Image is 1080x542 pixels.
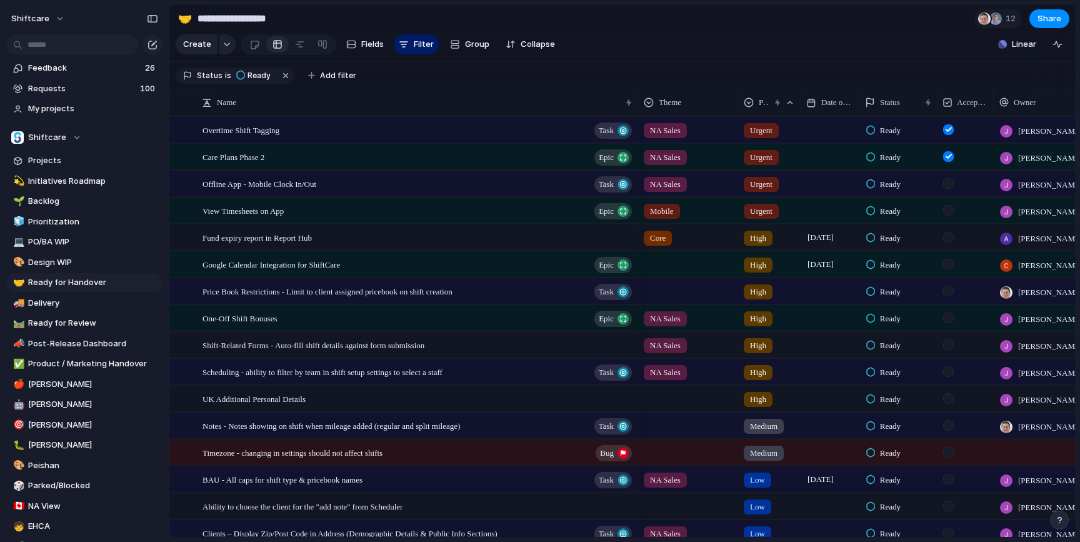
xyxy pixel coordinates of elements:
span: Priority [759,96,769,109]
span: Shiftcare [28,131,66,144]
span: BAU - All caps for shift type & pricebook names [202,472,362,486]
a: Feedback26 [6,59,162,78]
div: 🧒EHCA [6,517,162,536]
button: Epic [594,203,632,219]
span: Ready [880,124,901,137]
span: Epic [599,256,614,274]
span: Low [750,501,765,513]
a: Projects [6,151,162,170]
span: Backlog [28,195,158,208]
span: Urgent [750,124,772,137]
button: Epic [594,149,632,166]
span: Overtime Shift Tagging [202,123,279,137]
span: Task [599,122,614,139]
button: Task [594,123,632,139]
button: is [222,69,234,83]
button: 🎲 [11,479,24,492]
span: Medium [750,447,777,459]
div: 🧒 [13,519,22,534]
span: Clients – Display Zip/Post Code in Address (Demographic Details & Public Info Sections) [202,526,497,540]
span: Ready [880,366,901,379]
span: Design WIP [28,256,158,269]
span: Low [750,474,765,486]
button: 🎨 [11,256,24,269]
div: 🎲 [13,479,22,493]
a: 🍎[PERSON_NAME] [6,375,162,394]
span: Ready [880,528,901,540]
span: Timezone - changing in settings should not affect shifts [202,445,382,459]
span: Collapse [521,38,555,51]
span: Scheduling - ability to filter by team in shift setup settings to select a staff [202,364,442,379]
span: NA Sales [650,124,681,137]
div: 🎨 [13,458,22,473]
button: Task [594,472,632,488]
span: Ready [880,474,901,486]
span: Requests [28,83,136,95]
span: [DATE] [804,230,837,245]
span: [DATE] [804,472,837,487]
span: Projects [28,154,158,167]
span: Shift-Related Forms - Auto-fill shift details against form submission [202,338,424,352]
span: PO/BA WIP [28,236,158,248]
span: Fields [361,38,384,51]
button: Task [594,418,632,434]
a: 🎲Parked/Blocked [6,476,162,495]
div: 💻PO/BA WIP [6,233,162,251]
span: High [750,313,766,325]
div: 🤝 [13,276,22,290]
button: 🧒 [11,520,24,533]
span: Ready [880,313,901,325]
button: Epic [594,311,632,327]
a: 🇨🇦NA View [6,497,162,516]
span: NA Sales [650,366,681,379]
div: 🚚Delivery [6,294,162,313]
div: 🎯[PERSON_NAME] [6,416,162,434]
span: NA Sales [650,474,681,486]
span: Ready [880,447,901,459]
span: Mobile [650,205,674,218]
span: Low [750,528,765,540]
span: NA Sales [650,528,681,540]
button: ✅ [11,358,24,370]
a: 💫Initiatives Roadmap [6,172,162,191]
a: 🤝Ready for Handover [6,273,162,292]
span: NA Sales [650,313,681,325]
button: 📣 [11,338,24,350]
span: High [750,393,766,406]
a: 🛤️Ready for Review [6,314,162,333]
span: Feedback [28,62,141,74]
span: Epic [599,149,614,166]
span: High [750,259,766,271]
div: 🤖 [13,398,22,412]
span: High [750,339,766,352]
div: 🌱 [13,194,22,209]
span: Ready [880,501,901,513]
span: Offline App - Mobile Clock In/Out [202,176,316,191]
span: 26 [145,62,157,74]
span: Task [599,471,614,489]
button: 🚚 [11,297,24,309]
button: 🌱 [11,195,24,208]
span: is [225,70,231,81]
button: Fields [341,34,389,54]
button: shiftcare [6,9,71,29]
span: Status [880,96,900,109]
span: Epic [599,203,614,220]
span: Add filter [320,70,356,81]
span: Initiatives Roadmap [28,175,158,188]
span: Prioritization [28,216,158,228]
span: Core [650,232,666,244]
span: Ready [880,420,901,433]
a: 🎨Peishan [6,456,162,475]
span: Parked/Blocked [28,479,158,492]
button: Filter [394,34,439,54]
button: 🤝 [11,276,24,289]
a: 🤖[PERSON_NAME] [6,395,162,414]
span: [PERSON_NAME] [28,439,158,451]
button: Shiftcare [6,128,162,147]
div: 🇨🇦 [13,499,22,513]
div: 📣Post-Release Dashboard [6,334,162,353]
a: ✅Product / Marketing Handover [6,354,162,373]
